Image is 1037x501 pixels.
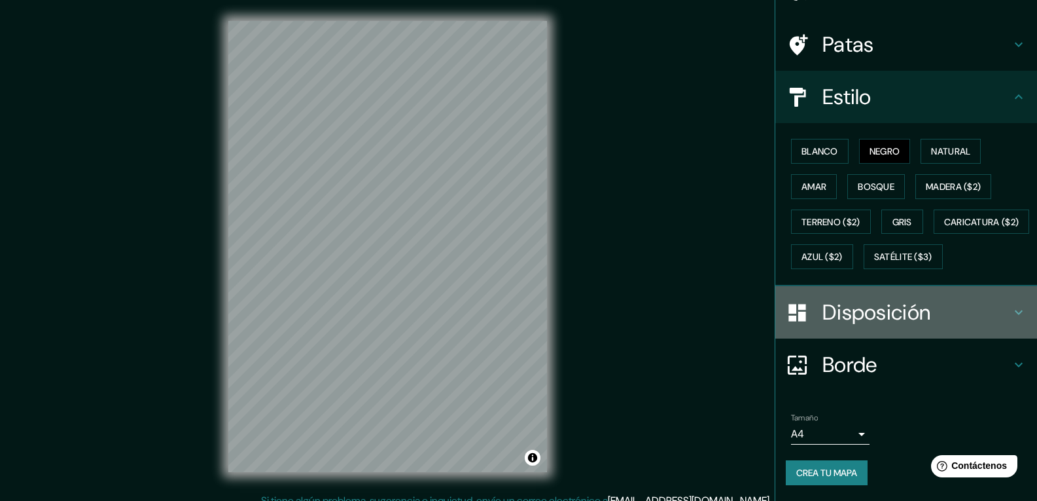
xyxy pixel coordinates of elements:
font: Satélite ($3) [874,251,932,263]
font: Amar [801,181,826,193]
font: Gris [892,216,912,228]
font: Bosque [858,181,894,193]
button: Negro [859,139,911,164]
button: Crea tu mapa [786,460,868,485]
font: Azul ($2) [801,251,843,263]
font: Natural [931,145,970,157]
font: Tamaño [791,413,818,423]
button: Gris [881,210,923,234]
font: A4 [791,427,804,441]
button: Satélite ($3) [864,244,943,269]
font: Blanco [801,145,838,157]
button: Bosque [847,174,905,199]
button: Azul ($2) [791,244,853,269]
button: Activar o desactivar atribución [525,450,540,466]
button: Natural [921,139,981,164]
font: Terreno ($2) [801,216,860,228]
button: Blanco [791,139,849,164]
button: Caricatura ($2) [934,210,1030,234]
button: Terreno ($2) [791,210,871,234]
font: Borde [822,351,877,379]
font: Estilo [822,83,871,111]
font: Patas [822,31,874,58]
font: Disposición [822,299,930,326]
div: Estilo [775,71,1037,123]
div: Disposición [775,286,1037,339]
canvas: Mapa [228,21,547,472]
font: Crea tu mapa [796,467,857,479]
font: Negro [870,145,900,157]
div: Patas [775,18,1037,71]
button: Madera ($2) [915,174,991,199]
div: Borde [775,339,1037,391]
font: Caricatura ($2) [944,216,1019,228]
iframe: Lanzador de widgets de ayuda [921,450,1023,487]
font: Madera ($2) [926,181,981,193]
button: Amar [791,174,837,199]
div: A4 [791,424,870,445]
